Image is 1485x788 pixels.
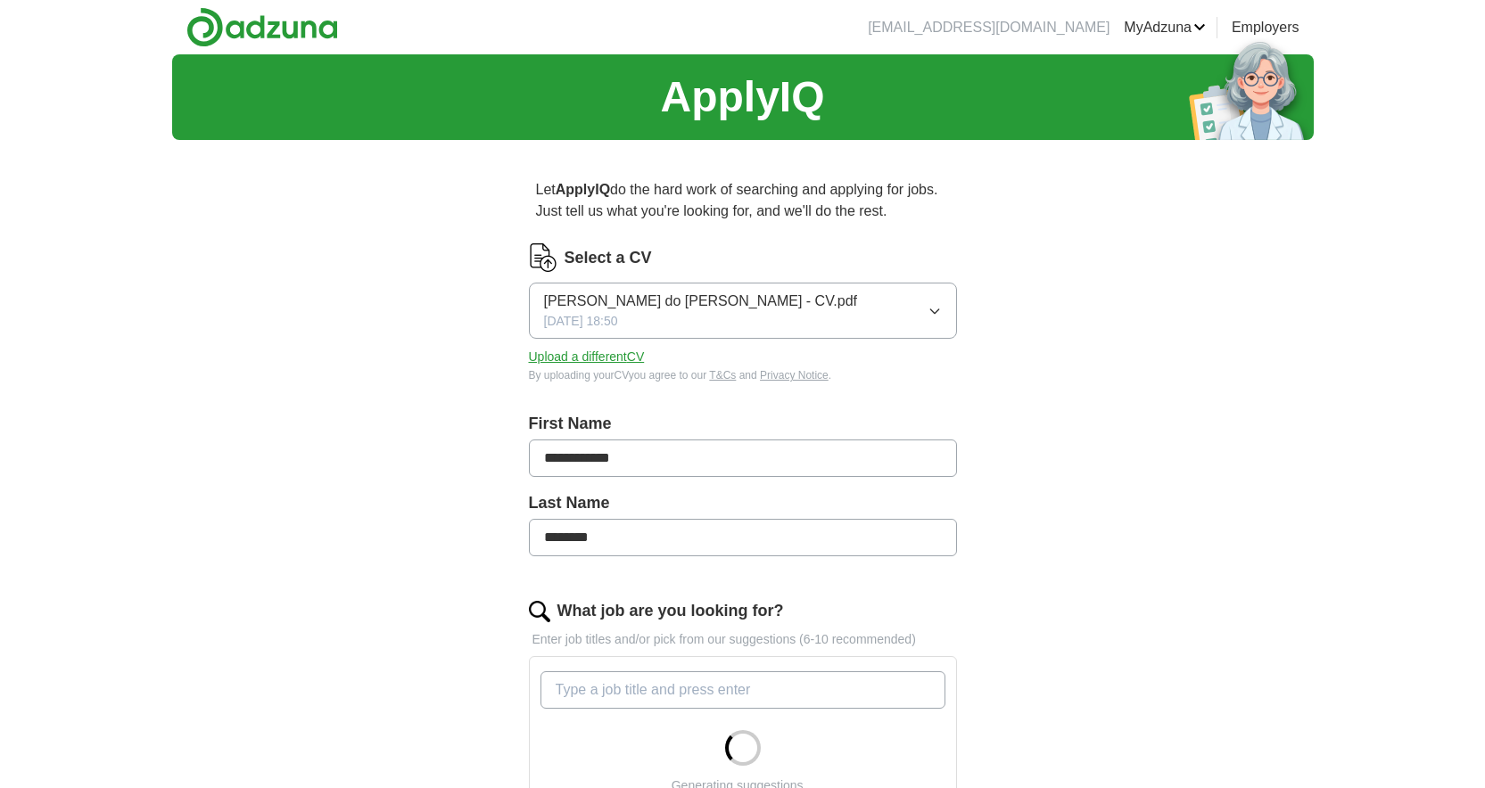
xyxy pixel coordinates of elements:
[556,182,610,197] strong: ApplyIQ
[557,599,784,623] label: What job are you looking for?
[868,17,1110,38] li: [EMAIL_ADDRESS][DOMAIN_NAME]
[565,246,652,270] label: Select a CV
[660,65,824,129] h1: ApplyIQ
[529,367,957,383] div: By uploading your CV you agree to our and .
[529,630,957,649] p: Enter job titles and/or pick from our suggestions (6-10 recommended)
[709,369,736,382] a: T&Cs
[529,412,957,436] label: First Name
[1124,17,1206,38] a: MyAdzuna
[529,243,557,272] img: CV Icon
[544,312,618,331] span: [DATE] 18:50
[1232,17,1299,38] a: Employers
[529,348,645,366] button: Upload a differentCV
[540,671,945,709] input: Type a job title and press enter
[529,601,550,622] img: search.png
[529,172,957,229] p: Let do the hard work of searching and applying for jobs. Just tell us what you're looking for, an...
[544,291,858,312] span: [PERSON_NAME] do [PERSON_NAME] - CV.pdf
[529,283,957,339] button: [PERSON_NAME] do [PERSON_NAME] - CV.pdf[DATE] 18:50
[760,369,829,382] a: Privacy Notice
[186,7,338,47] img: Adzuna logo
[529,491,957,515] label: Last Name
